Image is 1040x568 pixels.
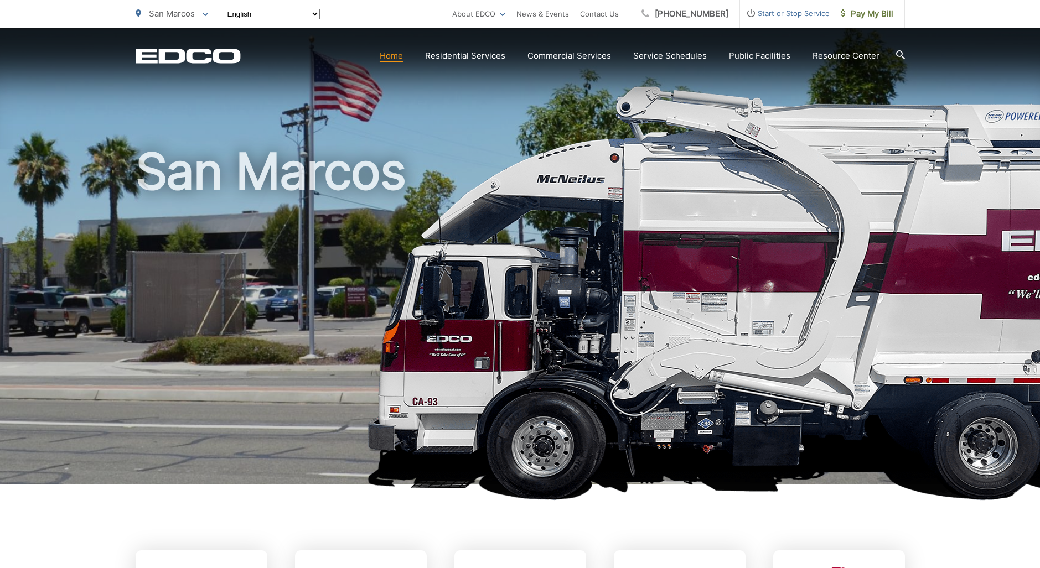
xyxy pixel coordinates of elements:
a: Public Facilities [729,49,790,62]
a: Resource Center [813,49,879,62]
a: Home [380,49,403,62]
a: News & Events [516,7,569,20]
span: San Marcos [149,8,195,19]
a: Commercial Services [527,49,611,62]
h1: San Marcos [136,144,905,494]
a: About EDCO [452,7,505,20]
select: Select a language [225,9,320,19]
span: Pay My Bill [841,7,893,20]
a: Contact Us [580,7,619,20]
a: Residential Services [425,49,505,62]
a: EDCD logo. Return to the homepage. [136,48,241,64]
a: Service Schedules [633,49,707,62]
